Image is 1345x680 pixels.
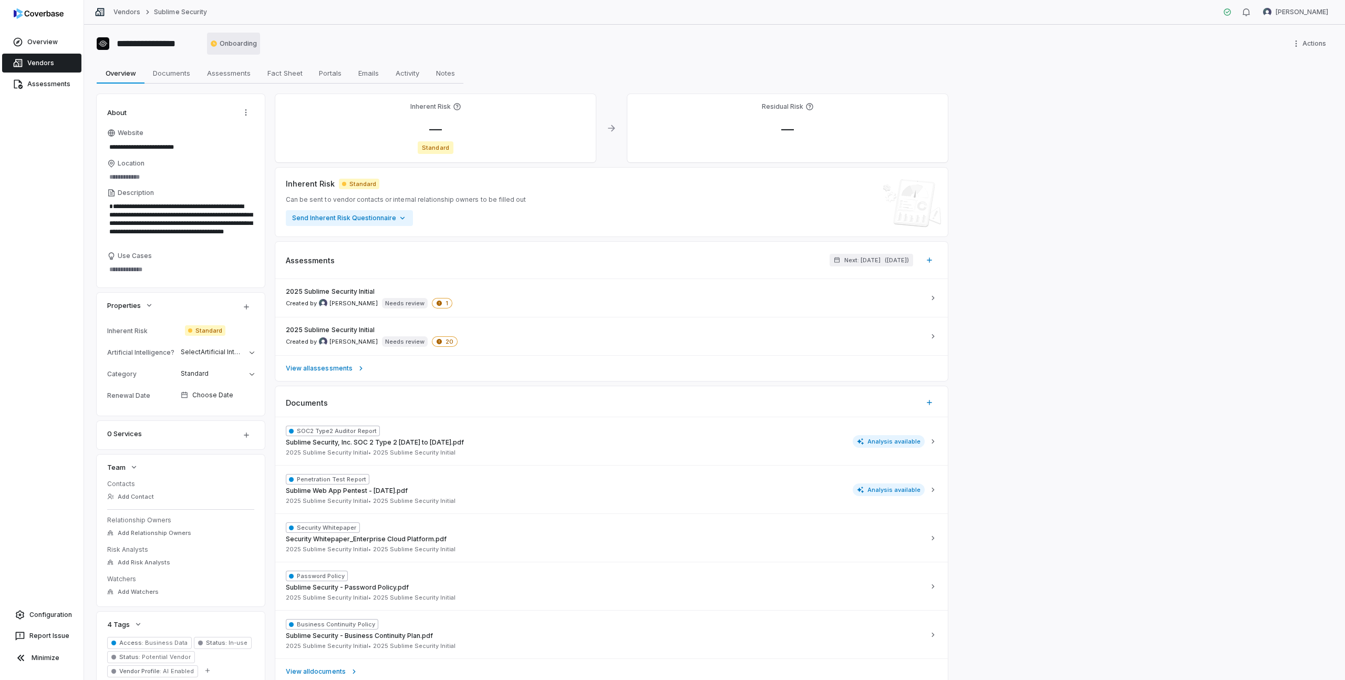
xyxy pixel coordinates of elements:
[844,256,881,264] span: Next: [DATE]
[853,435,925,448] span: Analysis available
[119,667,161,675] span: Vendor Profile :
[263,66,307,80] span: Fact Sheet
[118,252,152,260] span: Use Cases
[14,8,64,19] img: logo-D7KZi-bG.svg
[1263,8,1271,16] img: Mike Lewis avatar
[113,8,140,16] a: Vendors
[107,391,177,399] div: Renewal Date
[329,300,378,307] span: [PERSON_NAME]
[368,449,371,456] span: •
[1276,8,1328,16] span: [PERSON_NAME]
[149,66,194,80] span: Documents
[107,327,181,335] div: Inherent Risk
[373,642,456,650] span: 2025 Sublime Security Initial
[4,626,79,645] button: Report Issue
[286,642,371,650] span: 2025 Sublime Security Initial
[177,384,258,406] button: Choose Date
[104,487,157,506] button: Add Contact
[853,483,925,496] span: Analysis available
[118,189,154,197] span: Description
[418,141,453,154] span: Standard
[107,575,254,583] dt: Watchers
[118,129,143,137] span: Website
[185,325,225,336] span: Standard
[286,326,375,334] span: 2025 Sublime Security Initial
[315,66,346,80] span: Portals
[286,571,348,581] span: Password Policy
[373,594,456,602] span: 2025 Sublime Security Initial
[286,210,413,226] button: Send Inherent Risk Questionnaire
[286,195,526,204] span: Can be sent to vendor contacts or internal relationship owners to be filled out
[286,594,371,602] span: 2025 Sublime Security Initial
[385,337,425,346] p: Needs review
[286,255,335,266] span: Assessments
[286,535,447,543] span: Security Whitepaper_Enterprise Cloud Platform.pdf
[104,615,146,634] button: 4 Tags
[368,594,371,601] span: •
[227,639,247,646] span: In-use
[286,474,369,485] span: Penetration Test Report
[161,667,193,675] span: AI Enabled
[2,33,81,51] a: Overview
[143,639,187,646] span: Business Data
[192,391,233,399] span: Choose Date
[107,262,254,277] textarea: Use Cases
[206,639,227,646] span: Status :
[107,620,130,629] span: 4 Tags
[432,336,458,347] span: 20
[107,370,177,378] div: Category
[286,522,360,533] span: Security Whitepaper
[373,449,456,457] span: 2025 Sublime Security Initial
[275,417,948,465] button: SOC2 Type2 Auditor ReportSublime Security, Inc. SOC 2 Type 2 [DATE] to [DATE].pdf2025 Sublime Sec...
[286,287,375,296] span: 2025 Sublime Security Initial
[1257,4,1334,20] button: Mike Lewis avatar[PERSON_NAME]
[286,667,346,676] span: View all documents
[107,140,236,154] input: Website
[107,480,254,488] dt: Contacts
[4,605,79,624] a: Configuration
[2,54,81,73] a: Vendors
[762,102,803,111] h4: Residual Risk
[410,102,451,111] h4: Inherent Risk
[286,364,353,373] span: View all assessments
[368,642,371,650] span: •
[286,397,328,408] span: Documents
[107,462,126,472] span: Team
[118,588,159,596] span: Add Watchers
[885,256,909,264] span: ( [DATE] )
[101,66,140,80] span: Overview
[2,75,81,94] a: Assessments
[107,301,141,310] span: Properties
[4,647,79,668] button: Minimize
[286,426,380,436] span: SOC2 Type2 Auditor Report
[286,583,409,592] span: Sublime Security - Password Policy.pdf
[286,299,378,307] span: Created by
[107,170,254,184] input: Location
[203,66,255,80] span: Assessments
[119,653,140,661] span: Status :
[391,66,423,80] span: Activity
[104,458,141,477] button: Team
[118,559,170,566] span: Add Risk Analysts
[329,338,378,346] span: [PERSON_NAME]
[107,348,177,356] div: Artificial Intelligence?
[237,105,254,120] button: Actions
[275,279,948,317] a: 2025 Sublime Security InitialCreated by Mike Lewis avatar[PERSON_NAME]Needs review1
[1289,36,1332,51] button: More actions
[286,619,378,630] span: Business Continuity Policy
[104,296,157,315] button: Properties
[286,178,335,189] span: Inherent Risk
[319,299,327,307] img: Mike Lewis avatar
[373,497,456,505] span: 2025 Sublime Security Initial
[275,465,948,513] button: Penetration Test ReportSublime Web App Pentest - [DATE].pdf2025 Sublime Security Initial•2025 Sub...
[286,497,371,505] span: 2025 Sublime Security Initial
[119,639,143,646] span: Access :
[354,66,383,80] span: Emails
[286,487,408,495] span: Sublime Web App Pentest - [DATE].pdf
[286,449,371,457] span: 2025 Sublime Security Initial
[432,298,452,308] span: 1
[140,653,190,661] span: Potential Vendor
[118,529,191,537] span: Add Relationship Owners
[154,8,207,16] a: Sublime Security
[373,545,456,553] span: 2025 Sublime Security Initial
